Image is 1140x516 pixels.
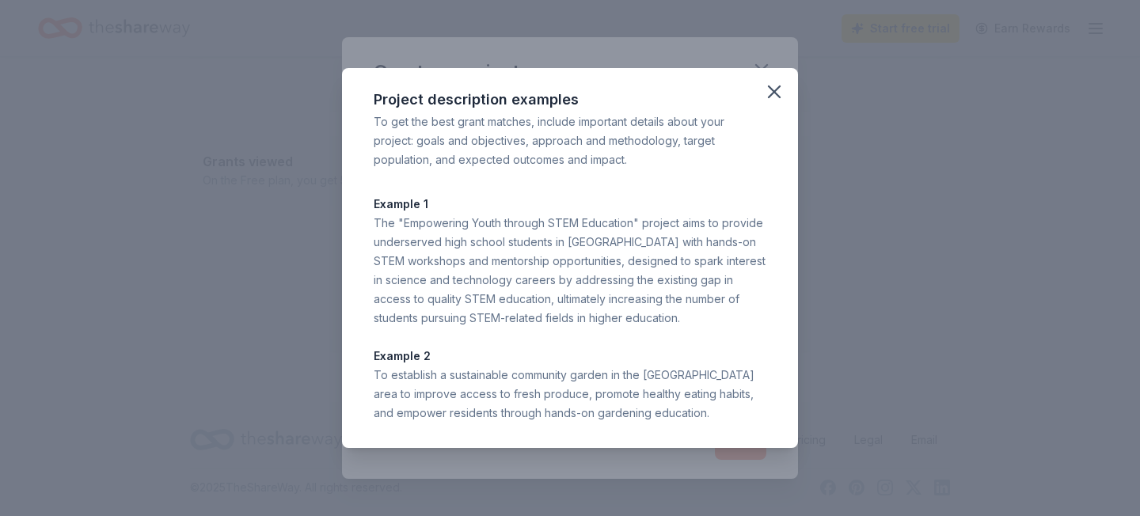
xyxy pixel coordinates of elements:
div: To get the best grant matches, include important details about your project: goals and objectives... [374,112,766,169]
div: The "Empowering Youth through STEM Education" project aims to provide underserved high school stu... [374,214,766,328]
div: Project description examples [374,87,766,112]
p: Example 2 [374,347,766,366]
p: Example 1 [374,195,766,214]
div: To establish a sustainable community garden in the [GEOGRAPHIC_DATA] area to improve access to fr... [374,366,766,423]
